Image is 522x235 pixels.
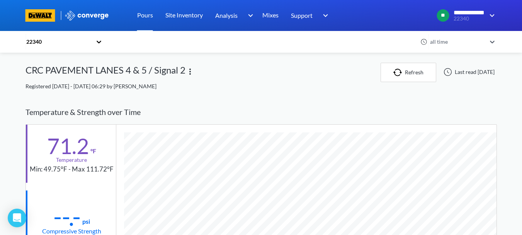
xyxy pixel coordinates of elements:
[26,38,92,46] div: 22340
[65,10,109,21] img: logo_ewhite.svg
[291,10,313,20] span: Support
[185,67,195,76] img: more.svg
[26,9,65,22] a: branding logo
[215,10,238,20] span: Analysis
[47,136,89,156] div: 71.2
[381,63,436,82] button: Refresh
[485,11,497,20] img: downArrow.svg
[318,11,330,20] img: downArrow.svg
[428,38,486,46] div: all time
[8,209,26,227] div: Open Intercom Messenger
[439,67,497,77] div: Last read [DATE]
[26,63,185,82] div: CRC PAVEMENT LANES 4 & 5 / Signal 2
[26,83,156,89] span: Registered [DATE] - [DATE] 06:29 by [PERSON_NAME]
[243,11,255,20] img: downArrow.svg
[420,38,427,45] img: icon-clock.svg
[26,9,55,22] img: branding logo
[454,16,485,22] span: 22340
[53,207,81,226] div: --.-
[393,69,405,76] img: icon-refresh.svg
[30,164,114,175] div: Min: 49.75°F - Max 111.72°F
[26,100,497,124] div: Temperature & Strength over Time
[56,156,87,164] div: Temperature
